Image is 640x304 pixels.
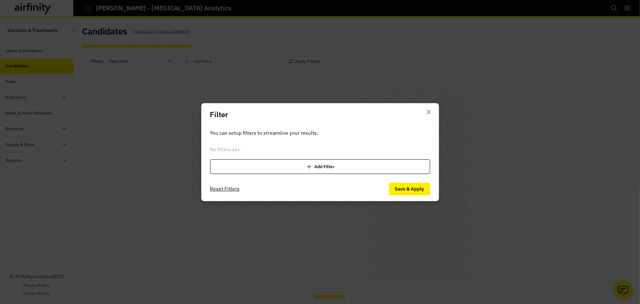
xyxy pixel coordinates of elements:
[201,103,439,126] header: Filter
[210,159,430,174] div: Add Filter
[210,129,430,137] p: You can setup filters to streamline your results.
[423,106,435,118] button: Close
[210,183,240,195] button: Reset Filters
[210,146,430,153] div: No filters set.
[389,183,430,195] button: Save & Apply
